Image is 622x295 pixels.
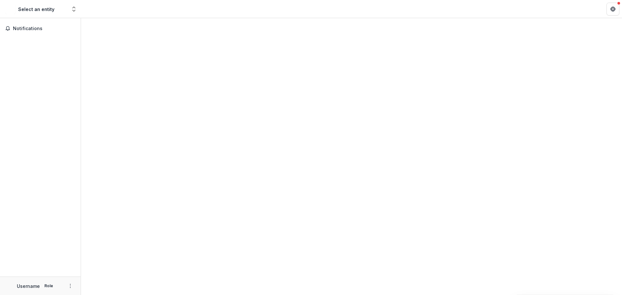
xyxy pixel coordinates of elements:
[13,26,75,31] span: Notifications
[69,3,78,16] button: Open entity switcher
[66,282,74,290] button: More
[17,283,40,289] p: Username
[606,3,619,16] button: Get Help
[42,283,55,289] p: Role
[18,6,54,13] div: Select an entity
[3,23,78,34] button: Notifications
